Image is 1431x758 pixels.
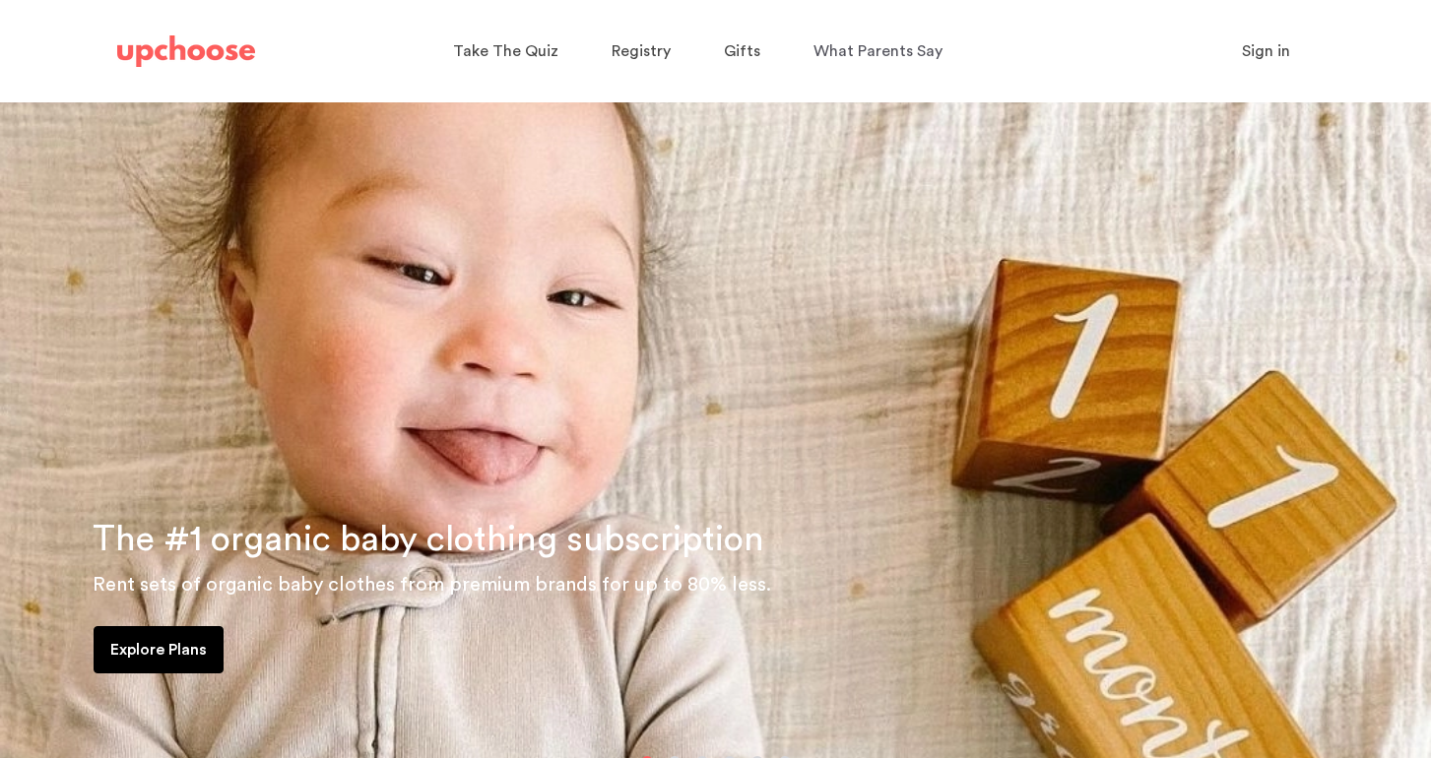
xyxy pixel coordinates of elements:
[1217,32,1315,71] button: Sign in
[724,43,760,59] span: Gifts
[813,43,943,59] span: What Parents Say
[93,569,1407,600] p: Rent sets of organic baby clothes from premium brands for up to 80% less.
[1242,43,1290,59] span: Sign in
[94,626,224,673] a: Explore Plans
[453,43,558,59] span: Take The Quiz
[724,32,766,71] a: Gifts
[110,638,207,662] p: Explore Plans
[93,522,764,557] span: The #1 organic baby clothing subscription
[612,32,677,71] a: Registry
[453,32,564,71] a: Take The Quiz
[117,35,255,67] img: UpChoose
[813,32,948,71] a: What Parents Say
[612,43,671,59] span: Registry
[117,32,255,72] a: UpChoose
